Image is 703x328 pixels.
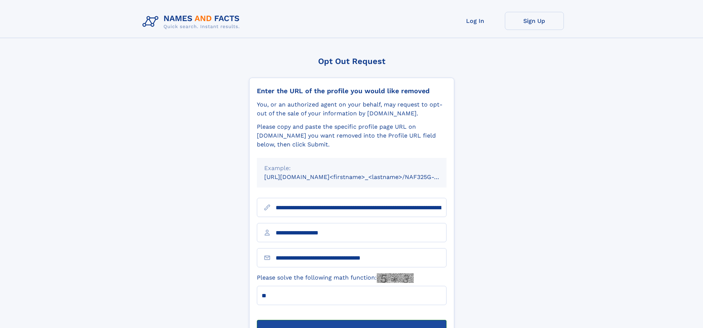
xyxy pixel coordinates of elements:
[446,12,505,30] a: Log In
[264,164,439,173] div: Example:
[257,122,447,149] div: Please copy and paste the specific profile page URL on [DOMAIN_NAME] you want removed into the Pr...
[139,12,246,32] img: Logo Names and Facts
[505,12,564,30] a: Sign Up
[257,87,447,95] div: Enter the URL of the profile you would like removed
[249,57,454,66] div: Opt Out Request
[264,173,461,180] small: [URL][DOMAIN_NAME]<firstname>_<lastname>/NAF325G-xxxxxxxx
[257,273,414,283] label: Please solve the following math function:
[257,100,447,118] div: You, or an authorized agent on your behalf, may request to opt-out of the sale of your informatio...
